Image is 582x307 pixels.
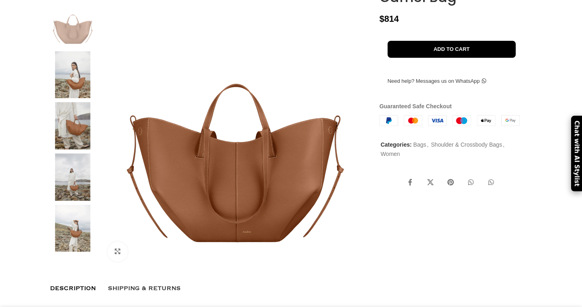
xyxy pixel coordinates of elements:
[108,284,181,293] span: Shipping & Returns
[380,103,452,109] strong: Guaranteed Safe Checkout
[503,140,504,149] span: ,
[463,175,479,191] a: WhatsApp social link
[388,41,516,58] button: Add to cart
[381,151,400,157] a: Women
[380,14,384,24] span: $
[50,280,96,297] a: Description
[48,153,97,201] img: Polene Paris
[48,102,97,149] img: Polene bags
[48,205,97,252] img: Polene handbags
[483,175,499,191] a: WhatsApp social link
[48,51,97,99] img: Polene bag
[422,175,439,191] a: X social link
[427,140,429,149] span: ,
[380,115,520,126] img: guaranteed-safe-checkout-bordered.j
[381,141,412,148] span: Categories:
[431,141,502,148] a: Shoulder & Crossbody Bags
[50,284,96,293] span: Description
[380,14,399,24] bdi: 814
[402,175,418,191] a: Facebook social link
[443,175,459,191] a: Pinterest social link
[380,73,494,90] a: Need help? Messages us on WhatsApp
[108,280,181,297] a: Shipping & Returns
[413,141,426,148] a: Bags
